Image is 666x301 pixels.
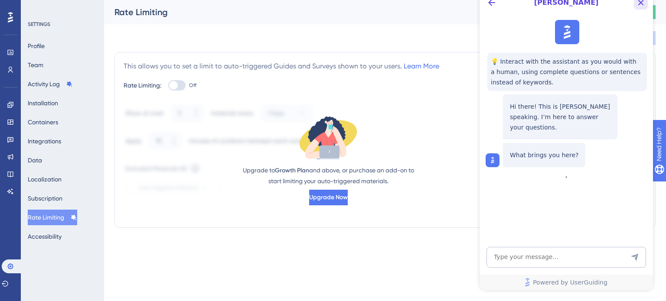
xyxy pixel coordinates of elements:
div: This allows you to set a limit to auto-triggered Guides and Surveys shown to your users. [124,61,439,71]
div: Upgrade to and above, or purchase an add-on to start limiting your auto-triggered materials. [242,165,415,186]
a: Learn More [404,62,439,70]
span: Off [189,82,196,89]
span: Upgrade Now [309,192,348,203]
button: Upgrade Now [309,190,348,205]
div: Rate Limiting [114,6,582,18]
span: Growth Plan [275,167,309,174]
div: Rate Limiting: [124,80,161,91]
span: Need Help? [20,2,54,13]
